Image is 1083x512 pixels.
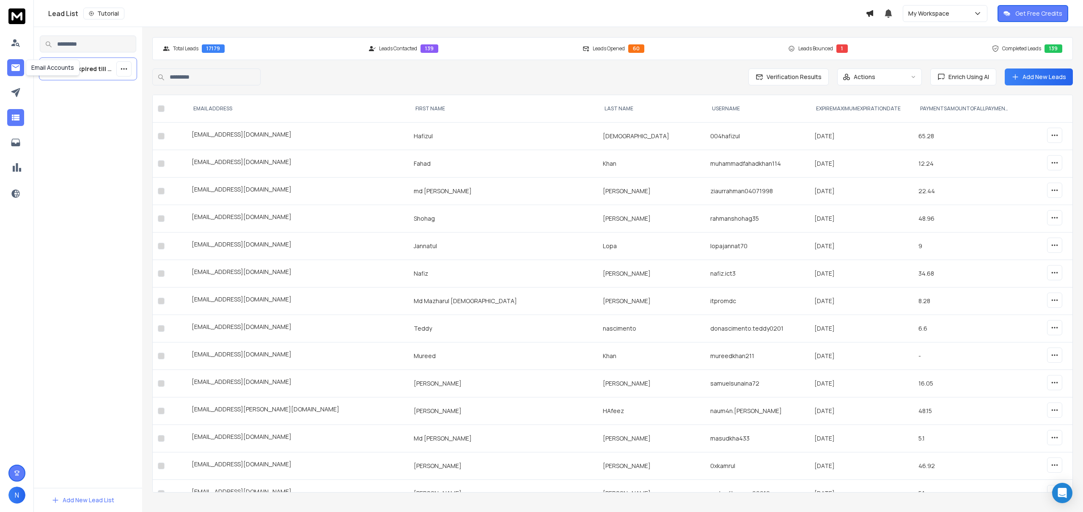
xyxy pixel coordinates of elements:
div: [EMAIL_ADDRESS][DOMAIN_NAME] [192,185,404,197]
td: 22.44 [913,178,1017,205]
td: masudkha433 [705,425,809,452]
td: lopajannat70 [705,233,809,260]
td: 9 [913,233,1017,260]
td: Nafiz [409,260,598,287]
td: nascimento [598,315,706,342]
div: 17179 [202,44,225,53]
div: [EMAIL_ADDRESS][DOMAIN_NAME] [192,240,404,252]
td: mureedkhan211 [705,342,809,370]
button: Get Free Credits [998,5,1068,22]
td: [DATE] [809,397,913,425]
td: [DATE] [809,287,913,315]
td: 5.1 [913,480,1017,507]
td: [PERSON_NAME] [598,452,706,480]
td: Md Mazharul [DEMOGRAPHIC_DATA] [409,287,598,315]
button: N [8,487,25,504]
td: [DATE] [809,123,913,150]
td: Khan [598,150,706,178]
td: [PERSON_NAME] [598,178,706,205]
td: [PERSON_NAME] [598,425,706,452]
td: [PERSON_NAME] [409,480,598,507]
td: 48.15 [913,397,1017,425]
td: [DATE] [809,260,913,287]
td: 46.92 [913,452,1017,480]
button: Enrich Using AI [930,68,996,85]
a: Add New Leads [1012,73,1066,81]
td: 65.28 [913,123,1017,150]
td: Teddy [409,315,598,342]
span: Verification Results [763,73,822,81]
div: Lead List [48,8,866,19]
td: 004hafizul [705,123,809,150]
td: [PERSON_NAME] [409,452,598,480]
td: 48.96 [913,205,1017,233]
div: [EMAIL_ADDRESS][DOMAIN_NAME] [192,295,404,307]
td: Jannatul [409,233,598,260]
td: [PERSON_NAME] [598,260,706,287]
td: [PERSON_NAME] [598,205,706,233]
td: 0xkamrul [705,452,809,480]
div: [EMAIL_ADDRESS][DOMAIN_NAME] [192,350,404,362]
td: Lopa [598,233,706,260]
td: [DEMOGRAPHIC_DATA] [598,123,706,150]
td: Shohag [409,205,598,233]
td: naum4n.[PERSON_NAME] [705,397,809,425]
div: [EMAIL_ADDRESS][DOMAIN_NAME] [192,460,404,472]
td: [DATE] [809,480,913,507]
div: [EMAIL_ADDRESS][DOMAIN_NAME] [192,158,404,170]
td: muhammadfahadkhan114 [705,150,809,178]
div: [EMAIL_ADDRESS][DOMAIN_NAME] [192,433,404,444]
td: [DATE] [809,342,913,370]
th: paymentsAmountOfAllPaymentsMadeByUserMinusRefunds [913,95,1017,123]
th: expireMaximumExpirationDate [809,95,913,123]
td: [PERSON_NAME] [598,370,706,397]
div: Email Accounts [26,60,80,76]
button: Add New Lead List [45,492,121,509]
button: Tutorial [83,8,124,19]
div: [EMAIL_ADDRESS][DOMAIN_NAME] [192,213,404,225]
td: [DATE] [809,178,913,205]
td: md [PERSON_NAME] [409,178,598,205]
td: samuelsunaina72 [705,370,809,397]
p: Completed Leads [1002,45,1041,52]
td: rahmanshohag35 [705,205,809,233]
td: Md [PERSON_NAME] [409,425,598,452]
p: Leads Contacted [379,45,417,52]
td: Hafizul [409,123,598,150]
div: Open Intercom Messenger [1052,483,1072,503]
div: [EMAIL_ADDRESS][DOMAIN_NAME] [192,323,404,334]
td: - [913,342,1017,370]
p: Total Leads [173,45,198,52]
td: Mureed [409,342,598,370]
p: Actions [854,73,875,81]
td: 12.24 [913,150,1017,178]
td: [DATE] [809,205,913,233]
td: [DATE] [809,315,913,342]
td: donascimento.teddy0201 [705,315,809,342]
td: Fahad [409,150,598,178]
td: [PERSON_NAME] [409,370,598,397]
th: username [705,95,809,123]
td: [DATE] [809,452,913,480]
p: Leads Opened [593,45,625,52]
td: HAfeez [598,397,706,425]
p: My Workspace [908,9,953,18]
td: mehedihasang99910 [705,480,809,507]
th: FIRST NAME [409,95,598,123]
div: 1 [836,44,848,53]
td: [DATE] [809,425,913,452]
td: 16.05 [913,370,1017,397]
td: [DATE] [809,150,913,178]
td: 8.28 [913,287,1017,315]
div: [EMAIL_ADDRESS][PERSON_NAME][DOMAIN_NAME] [192,405,404,417]
button: Add New Leads [1005,68,1073,85]
div: [EMAIL_ADDRESS][DOMAIN_NAME] [192,268,404,279]
td: [PERSON_NAME] [409,397,598,425]
td: [DATE] [809,233,913,260]
td: [PERSON_NAME] [598,480,706,507]
div: [EMAIL_ADDRESS][DOMAIN_NAME] [192,130,404,142]
td: itpromdc [705,287,809,315]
